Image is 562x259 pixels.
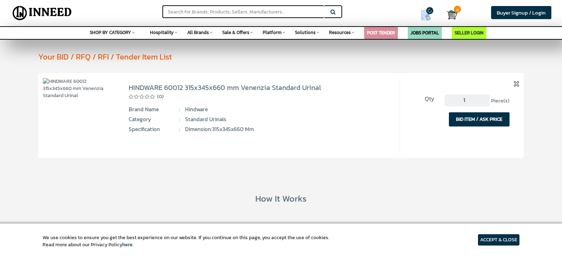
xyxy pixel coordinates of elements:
div: Your BID / RFQ / RFI / Tender Item List [38,51,551,62]
img: inneed-close-icon.png [514,81,519,86]
article: We use cookies to ensure you get the best experience on our website. If you continue on this page... [43,234,329,248]
span: (0) [157,93,164,100]
span: Buyer Signup / Login [497,9,546,17]
span: : [179,125,180,133]
span: Qty [410,95,434,103]
a: HINDWARE 60012 315x345x660 mm Venenzia Standard Urinal [129,82,321,93]
span: SHOP BY CATEGORY [90,29,131,36]
span: Hindware [185,106,339,113]
span: : [179,106,180,113]
span: : [179,116,180,123]
img: Show My Quotes [421,10,431,21]
span: Resources [329,29,351,36]
span: Standard Urinals [185,116,339,123]
article: ACCEPT & CLOSE [478,234,519,246]
a: POST TENDER [367,29,395,36]
span: Piece(s) [491,97,510,104]
a: Buyer Signup / Login [491,6,551,19]
span: Hospitality [150,29,174,36]
span: Dimension:315x345x660 mm [185,125,339,133]
a: SELLER LOGIN [455,29,484,36]
span: Sale & Offers [222,29,249,36]
button: BID ITEM / ASK PRICE [449,112,510,126]
span: Platform [263,29,282,36]
div: How It Works [11,192,551,205]
span: 0 [454,6,461,13]
input: Search for Brands, Products, Sellers, Manufacturers... [162,5,324,18]
span: Category [129,116,180,123]
img: HINDWARE 60012 315x345x660 mm Venenzia Standard Urinal [43,78,114,99]
span: Specification [129,125,180,133]
span: Brand Name [129,106,180,113]
a: my Quotes [410,7,447,23]
span: Solutions [295,29,316,36]
img: Inneed.Market [10,4,75,22]
a: here [122,241,133,248]
img: Cart [447,10,457,20]
span: All Brands [187,29,209,36]
a: Cart 0 [447,7,452,23]
a: JOBS PORTAL [411,29,439,36]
